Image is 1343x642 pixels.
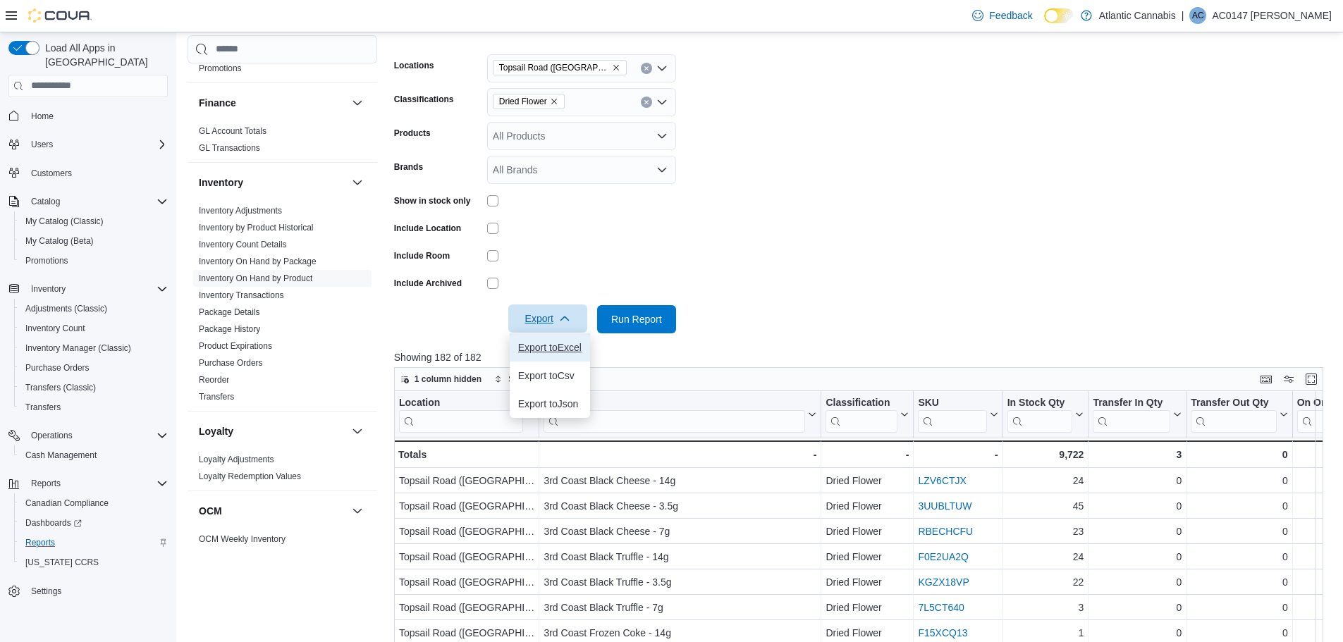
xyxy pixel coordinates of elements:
div: Classification [826,396,897,409]
span: Loyalty Redemption Values [199,471,301,482]
a: Inventory Count [20,320,91,337]
div: Location [399,396,523,409]
button: Export toJson [510,390,590,418]
h3: OCM [199,504,222,518]
h3: Loyalty [199,424,233,438]
span: Inventory Manager (Classic) [20,340,168,357]
span: Dashboards [25,517,82,529]
button: Inventory Count [14,319,173,338]
a: Reports [20,534,61,551]
button: Sort fields [489,371,551,388]
a: GL Account Totals [199,126,266,136]
button: 1 column hidden [395,371,487,388]
span: Home [25,107,168,125]
span: Reports [20,534,168,551]
span: Feedback [989,8,1032,23]
a: KGZX18VP [918,576,969,588]
button: Adjustments (Classic) [14,299,173,319]
button: Inventory Manager (Classic) [14,338,173,358]
span: Adjustments (Classic) [20,300,168,317]
p: Atlantic Cannabis [1099,7,1176,24]
label: Brands [394,161,423,173]
a: Inventory Adjustments [199,206,282,216]
div: OCM [188,531,377,553]
button: My Catalog (Beta) [14,231,173,251]
button: Purchase Orders [14,358,173,378]
div: Loyalty [188,451,377,490]
button: Finance [349,94,366,111]
span: Sort fields [508,374,546,385]
span: Cash Management [25,450,97,461]
p: Showing 182 of 182 [394,350,1333,364]
a: GL Transactions [199,143,260,153]
div: Dried Flower [826,548,909,565]
span: Canadian Compliance [20,495,168,512]
div: 45 [1007,498,1084,514]
button: Classification [826,396,909,432]
a: Reorder [199,375,229,385]
button: Export [508,304,587,333]
a: Dashboards [14,513,173,533]
button: Transfer In Qty [1093,396,1182,432]
span: Transfers (Classic) [20,379,168,396]
div: 0 [1093,574,1182,591]
span: Customers [31,168,72,179]
div: Topsail Road ([GEOGRAPHIC_DATA][PERSON_NAME]) [399,472,534,489]
a: Canadian Compliance [20,495,114,512]
span: Export [517,304,579,333]
div: 0 [1093,523,1182,540]
span: Package History [199,323,260,335]
span: Transfers [20,399,168,416]
span: Settings [31,586,61,597]
a: Transfers [20,399,66,416]
button: Inventory [199,175,346,190]
span: Topsail Road ([GEOGRAPHIC_DATA][PERSON_NAME]) [499,61,609,75]
div: Product [544,396,805,432]
div: 0 [1191,599,1287,616]
span: Settings [25,582,168,600]
button: Run Report [597,305,676,333]
span: Transfers [199,391,234,402]
a: My Catalog (Beta) [20,233,99,249]
div: SKU [918,396,986,409]
a: Promotions [199,63,242,73]
span: Catalog [25,193,168,210]
a: Purchase Orders [20,359,95,376]
div: - [826,446,909,463]
div: 0 [1191,523,1287,540]
div: 0 [1093,472,1182,489]
a: Inventory On Hand by Product [199,273,312,283]
div: Topsail Road ([GEOGRAPHIC_DATA][PERSON_NAME]) [399,624,534,641]
div: 3rd Coast Frozen Coke - 14g [544,624,816,641]
span: Home [31,111,54,122]
button: Loyalty [199,424,346,438]
span: Inventory Transactions [199,290,284,301]
div: Transfer Out Qty [1191,396,1276,432]
button: Remove Topsail Road (St. John's) from selection in this group [612,63,620,72]
div: In Stock Qty [1007,396,1073,432]
span: Reorder [199,374,229,385]
button: Enter fullscreen [1303,371,1320,388]
div: 24 [1007,548,1084,565]
div: SKU URL [918,396,986,432]
span: Run Report [611,312,662,326]
button: Remove Dried Flower from selection in this group [550,97,558,106]
a: Promotions [20,252,74,269]
a: Settings [25,583,67,600]
div: Product [544,396,805,409]
p: AC0147 [PERSON_NAME] [1212,7,1332,24]
span: Purchase Orders [199,357,263,369]
span: Reports [25,475,168,492]
button: Reports [25,475,66,492]
span: Promotions [20,252,168,269]
span: Load All Apps in [GEOGRAPHIC_DATA] [39,41,168,69]
a: Loyalty Redemption Values [199,471,301,481]
a: Loyalty Adjustments [199,455,274,464]
button: Reports [3,474,173,493]
div: 3rd Coast Black Truffle - 7g [544,599,816,616]
div: 0 [1191,624,1287,641]
span: Inventory by Product Historical [199,222,314,233]
span: Users [25,136,168,153]
button: Users [25,136,59,153]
